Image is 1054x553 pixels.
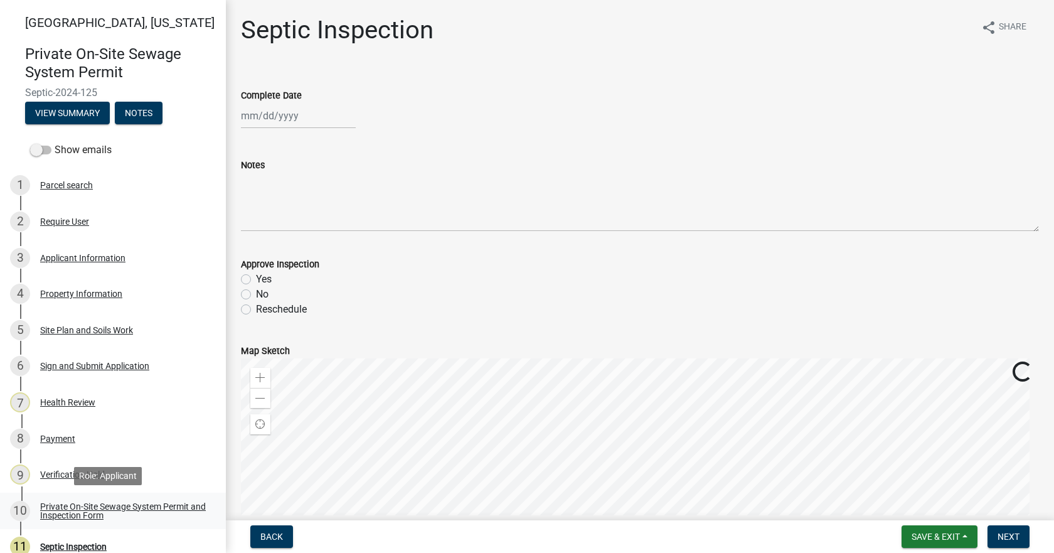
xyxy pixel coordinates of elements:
[250,525,293,548] button: Back
[260,532,283,542] span: Back
[241,92,302,100] label: Complete Date
[40,434,75,443] div: Payment
[981,20,996,35] i: share
[25,102,110,124] button: View Summary
[10,320,30,340] div: 5
[115,102,162,124] button: Notes
[250,414,270,434] div: Find my location
[40,502,206,520] div: Private On-Site Sewage System Permit and Inspection Form
[25,45,216,82] h4: Private On-Site Sewage System Permit
[902,525,977,548] button: Save & Exit
[40,470,105,479] div: Verification Hold
[256,287,269,302] label: No
[40,217,89,226] div: Require User
[971,15,1036,40] button: shareShare
[241,15,434,45] h1: Septic Inspection
[10,212,30,232] div: 2
[912,532,960,542] span: Save & Exit
[256,272,272,287] label: Yes
[256,302,307,317] label: Reschedule
[241,103,356,129] input: mm/dd/yyyy
[241,347,290,356] label: Map Sketch
[998,532,1019,542] span: Next
[30,142,112,158] label: Show emails
[25,15,215,30] span: [GEOGRAPHIC_DATA], [US_STATE]
[241,260,319,269] label: Approve Inspection
[250,368,270,388] div: Zoom in
[40,326,133,335] div: Site Plan and Soils Work
[40,289,122,298] div: Property Information
[74,467,142,485] div: Role: Applicant
[10,175,30,195] div: 1
[987,525,1030,548] button: Next
[25,87,201,99] span: Septic-2024-125
[40,254,125,262] div: Applicant Information
[10,284,30,304] div: 4
[40,542,107,551] div: Septic Inspection
[250,388,270,408] div: Zoom out
[25,109,110,119] wm-modal-confirm: Summary
[115,109,162,119] wm-modal-confirm: Notes
[40,398,95,407] div: Health Review
[40,362,149,370] div: Sign and Submit Application
[999,20,1026,35] span: Share
[10,356,30,376] div: 6
[10,429,30,449] div: 8
[10,248,30,268] div: 3
[10,392,30,412] div: 7
[241,161,265,170] label: Notes
[10,464,30,485] div: 9
[40,181,93,190] div: Parcel search
[10,501,30,521] div: 10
